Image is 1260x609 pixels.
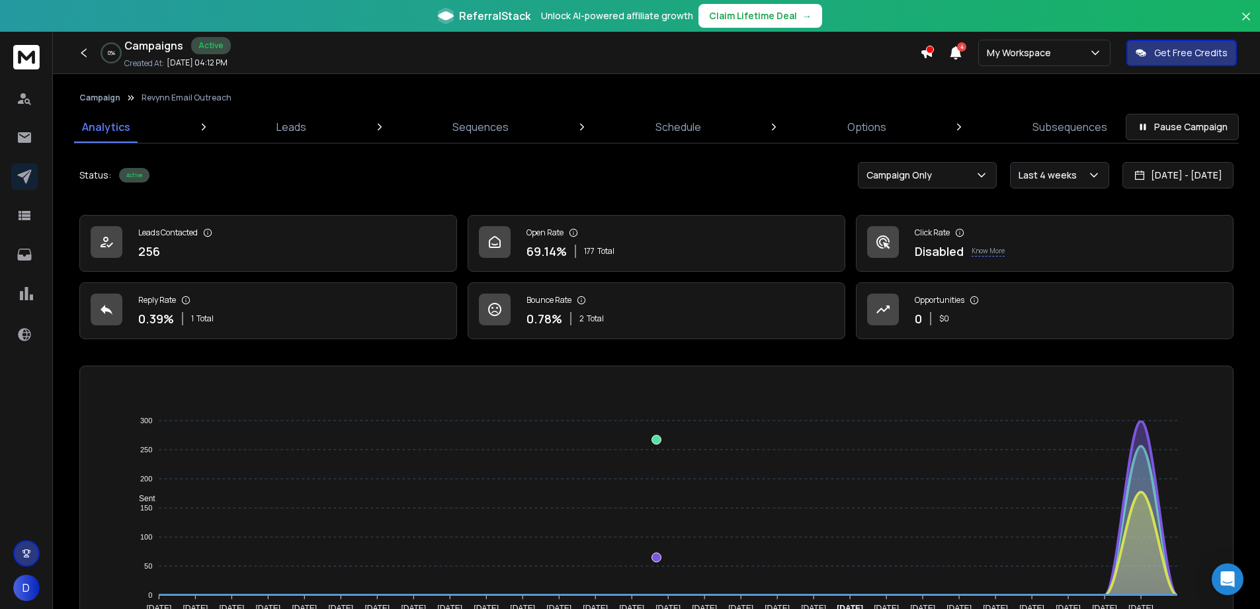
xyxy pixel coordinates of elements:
p: Get Free Credits [1154,46,1228,60]
p: Revynn Email Outreach [142,93,231,103]
span: 1 [191,313,194,324]
h1: Campaigns [124,38,183,54]
p: Analytics [82,119,130,135]
p: Options [847,119,886,135]
span: 2 [579,313,584,324]
tspan: 300 [140,417,152,425]
p: Click Rate [915,227,950,238]
button: D [13,575,40,601]
span: → [802,9,812,22]
p: 256 [138,242,160,261]
p: 0.39 % [138,309,174,328]
p: Leads Contacted [138,227,198,238]
tspan: 100 [140,533,152,541]
a: Open Rate69.14%177Total [468,215,845,272]
span: Total [587,313,604,324]
tspan: 250 [140,446,152,454]
p: Open Rate [526,227,564,238]
button: Get Free Credits [1126,40,1237,66]
a: Reply Rate0.39%1Total [79,282,457,339]
span: 4 [957,42,966,52]
p: Know More [972,246,1005,257]
span: Sent [129,494,155,503]
tspan: 50 [144,562,152,570]
tspan: 200 [140,475,152,483]
p: Reply Rate [138,295,176,305]
p: 0.78 % [526,309,562,328]
div: Active [119,168,149,183]
span: 177 [584,246,595,257]
p: Schedule [655,119,701,135]
span: Total [196,313,214,324]
p: Status: [79,169,111,182]
button: Claim Lifetime Deal→ [698,4,822,28]
a: Options [839,111,894,143]
p: Sequences [452,119,509,135]
p: My Workspace [987,46,1056,60]
tspan: 0 [148,591,152,599]
p: [DATE] 04:12 PM [167,58,228,68]
p: 0 % [108,49,115,57]
p: 69.14 % [526,242,567,261]
p: Last 4 weeks [1019,169,1082,182]
tspan: 150 [140,504,152,512]
a: Analytics [74,111,138,143]
button: Close banner [1238,8,1255,40]
a: Click RateDisabledKnow More [856,215,1234,272]
p: Unlock AI-powered affiliate growth [541,9,693,22]
span: Total [597,246,614,257]
a: Sequences [444,111,517,143]
p: Subsequences [1032,119,1107,135]
p: Campaign Only [866,169,937,182]
p: Disabled [915,242,964,261]
a: Bounce Rate0.78%2Total [468,282,845,339]
a: Subsequences [1025,111,1115,143]
button: Pause Campaign [1126,114,1239,140]
a: Leads [269,111,314,143]
a: Leads Contacted256 [79,215,457,272]
a: Opportunities0$0 [856,282,1234,339]
p: Opportunities [915,295,964,305]
span: ReferralStack [459,8,530,24]
p: Created At: [124,58,164,69]
div: Open Intercom Messenger [1212,563,1243,595]
p: Bounce Rate [526,295,571,305]
p: 0 [915,309,922,328]
p: $ 0 [939,313,949,324]
a: Schedule [648,111,709,143]
button: [DATE] - [DATE] [1122,162,1234,188]
p: Leads [276,119,306,135]
button: Campaign [79,93,120,103]
div: Active [191,37,231,54]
